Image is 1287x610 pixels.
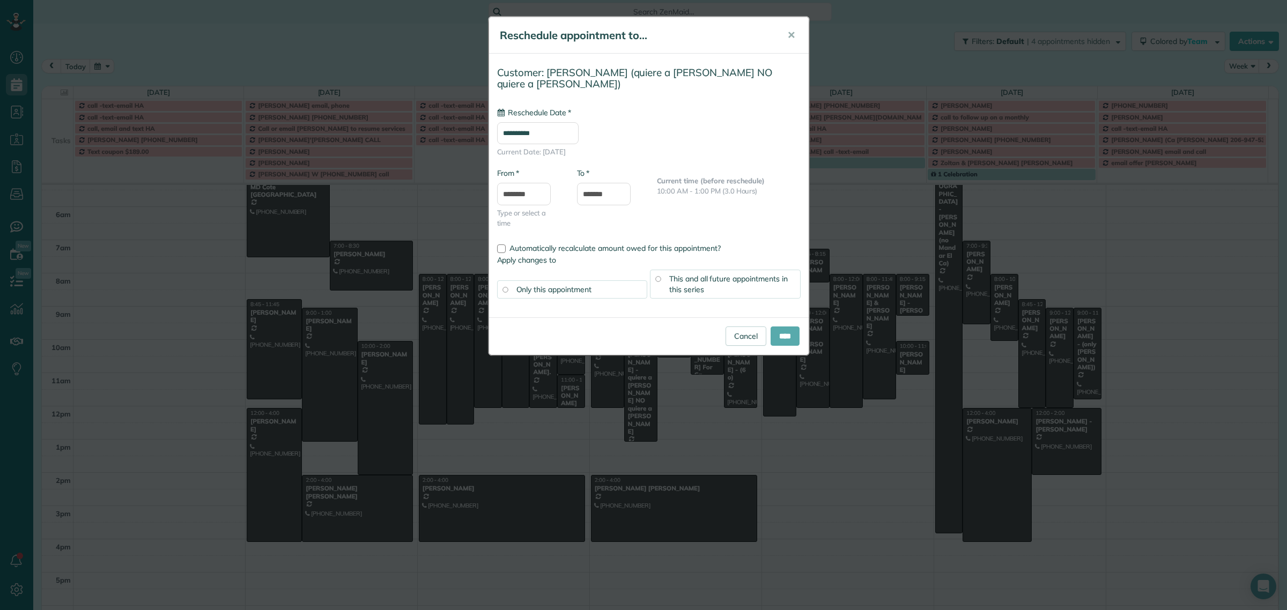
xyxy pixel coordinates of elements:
[577,168,589,178] label: To
[726,326,766,346] a: Cancel
[497,107,571,118] label: Reschedule Date
[655,277,661,282] input: This and all future appointments in this series
[516,285,591,294] span: Only this appointment
[502,287,508,293] input: Only this appointment
[497,168,519,178] label: From
[500,28,772,43] h5: Reschedule appointment to...
[509,243,721,253] span: Automatically recalculate amount owed for this appointment?
[657,176,765,185] b: Current time (before reschedule)
[497,208,561,228] span: Type or select a time
[497,255,801,265] label: Apply changes to
[787,29,795,41] span: ✕
[497,147,801,157] span: Current Date: [DATE]
[497,67,801,89] h4: Customer: [PERSON_NAME] (quiere a [PERSON_NAME] NO quiere a [PERSON_NAME])
[669,274,788,294] span: This and all future appointments in this series
[657,186,801,196] p: 10:00 AM - 1:00 PM (3.0 Hours)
